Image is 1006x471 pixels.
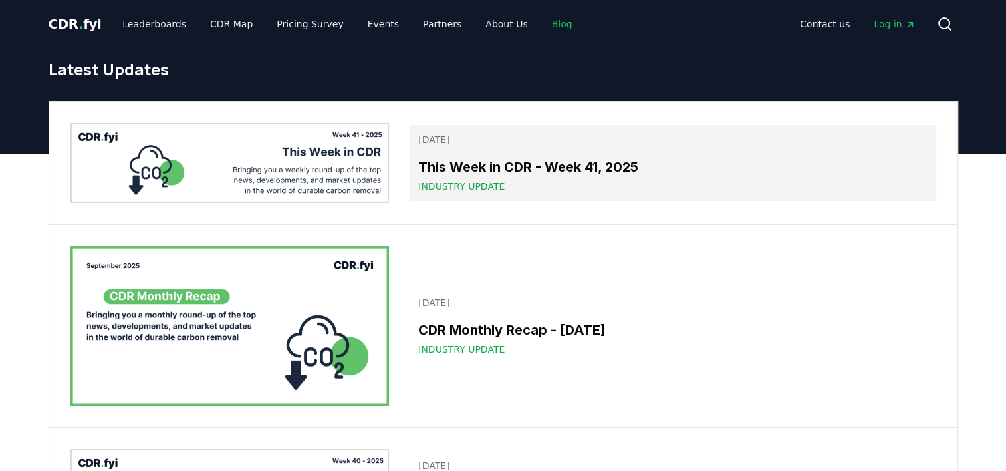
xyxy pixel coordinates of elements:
a: Log in [863,12,926,36]
a: Contact us [789,12,860,36]
span: Log in [874,17,915,31]
span: . [78,16,83,32]
a: Events [357,12,410,36]
a: Leaderboards [112,12,197,36]
p: [DATE] [418,133,928,146]
span: CDR fyi [49,16,102,32]
span: Industry Update [418,343,505,356]
a: Pricing Survey [266,12,354,36]
h3: CDR Monthly Recap - [DATE] [418,320,928,340]
span: Industry Update [418,180,505,193]
nav: Main [789,12,926,36]
a: CDR.fyi [49,15,102,33]
a: About Us [475,12,538,36]
a: [DATE]CDR Monthly Recap - [DATE]Industry Update [410,288,936,364]
img: This Week in CDR - Week 41, 2025 blog post image [70,123,390,203]
a: Blog [541,12,583,36]
p: [DATE] [418,296,928,309]
img: CDR Monthly Recap - September 2025 blog post image [70,246,390,406]
h1: Latest Updates [49,59,958,80]
a: Partners [412,12,472,36]
h3: This Week in CDR - Week 41, 2025 [418,157,928,177]
a: [DATE]This Week in CDR - Week 41, 2025Industry Update [410,125,936,201]
a: CDR Map [199,12,263,36]
nav: Main [112,12,582,36]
